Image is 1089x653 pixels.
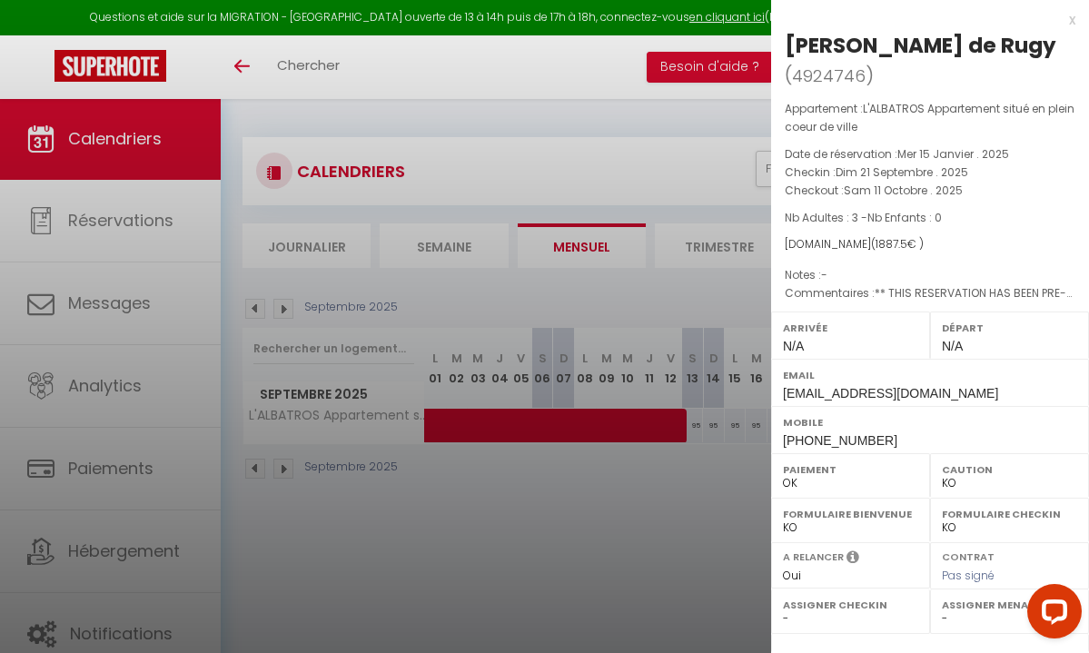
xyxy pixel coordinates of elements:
span: 1887.5 [876,236,907,252]
span: Mer 15 Janvier . 2025 [897,146,1009,162]
label: Arrivée [783,319,918,337]
p: Checkin : [785,163,1075,182]
span: ( ) [785,63,874,88]
p: Commentaires : [785,284,1075,302]
span: N/A [942,339,963,353]
label: A relancer [783,549,844,565]
span: Pas signé [942,568,995,583]
p: Appartement : [785,100,1075,136]
iframe: LiveChat chat widget [1013,577,1089,653]
span: Nb Adultes : 3 - [785,210,942,225]
span: [EMAIL_ADDRESS][DOMAIN_NAME] [783,386,998,401]
span: 4924746 [792,64,866,87]
span: L'ALBATROS Appartement situé en plein coeur de ville [785,101,1074,134]
span: Dim 21 Septembre . 2025 [836,164,968,180]
label: Départ [942,319,1077,337]
p: Checkout : [785,182,1075,200]
i: Sélectionner OUI si vous souhaiter envoyer les séquences de messages post-checkout [846,549,859,569]
p: Notes : [785,266,1075,284]
span: ( € ) [871,236,924,252]
label: Mobile [783,413,1077,431]
label: Assigner Menage [942,596,1077,614]
label: Assigner Checkin [783,596,918,614]
div: x [771,9,1075,31]
span: N/A [783,339,804,353]
span: [PHONE_NUMBER] [783,433,897,448]
div: [PERSON_NAME] de Rugy [785,31,1056,60]
label: Formulaire Bienvenue [783,505,918,523]
span: Nb Enfants : 0 [867,210,942,225]
label: Paiement [783,460,918,479]
label: Formulaire Checkin [942,505,1077,523]
label: Email [783,366,1077,384]
span: Sam 11 Octobre . 2025 [844,183,963,198]
span: - [821,267,827,282]
div: [DOMAIN_NAME] [785,236,1075,253]
label: Contrat [942,549,995,561]
label: Caution [942,460,1077,479]
p: Date de réservation : [785,145,1075,163]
